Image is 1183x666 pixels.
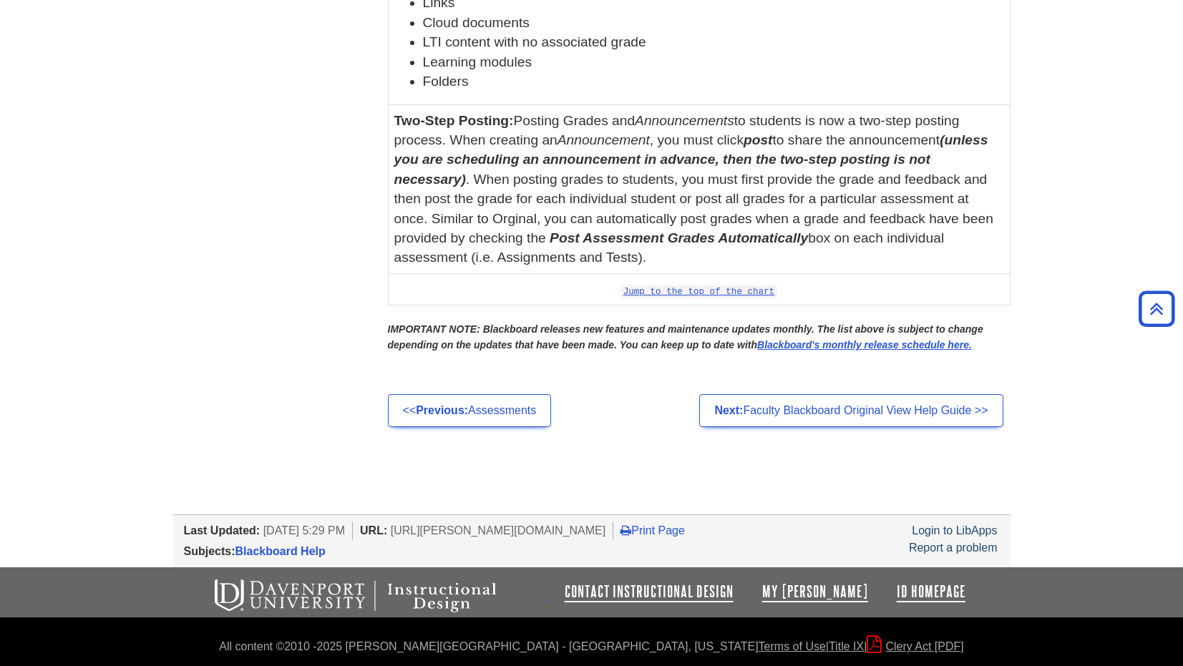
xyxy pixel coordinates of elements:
a: ID Homepage [897,583,965,600]
strong: Next: [714,404,743,416]
a: Terms of Use [759,640,826,652]
span: URL: [360,524,387,537]
em: post [744,132,773,147]
li: Learning modules [423,52,1004,72]
li: Cloud documents [423,13,1004,32]
span: Last Updated: [184,524,261,537]
strong: Post Assessment Grades Automatically [550,230,808,245]
a: Jump to the top of the chart [623,287,775,297]
em: Announcements [635,113,734,128]
span: [DATE] 5:29 PM [263,524,345,537]
em: Announcement [558,132,650,147]
span: Subjects: [184,545,235,557]
span: [URL][PERSON_NAME][DOMAIN_NAME] [391,524,606,537]
strong: Previous: [416,404,468,416]
strong: IMPORTANT NOTE: Blackboard releases new features and maintenance updates monthly. The list above ... [388,323,983,351]
a: Clery Act [867,640,963,652]
a: Next:Faculty Blackboard Original View Help Guide >> [699,394,1003,427]
a: Blackboard Help [235,545,326,557]
a: Report a problem [909,542,998,554]
a: Print Page [620,524,685,537]
strong: Two-Step Posting: [394,113,514,128]
li: LTI content with no associated grade [423,32,1004,52]
a: Back to Top [1134,299,1179,318]
a: Contact Instructional Design [565,583,734,600]
a: Login to LibApps [912,524,997,537]
a: Blackboard's monthly release schedule here. [757,339,972,351]
li: Folders [423,72,1004,91]
img: Davenport University Instructional Design [203,578,547,614]
a: My [PERSON_NAME] [762,583,868,600]
strong: (unless you are scheduling an announcement in advance, then the two-step posting is not necessary) [394,132,988,187]
td: Posting Grades and to students is now a two-step posting process. When creating an , you must cli... [388,104,1010,273]
a: Title IX [829,640,864,652]
a: <<Previous:Assessments [388,394,552,427]
i: Print Page [620,524,631,536]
